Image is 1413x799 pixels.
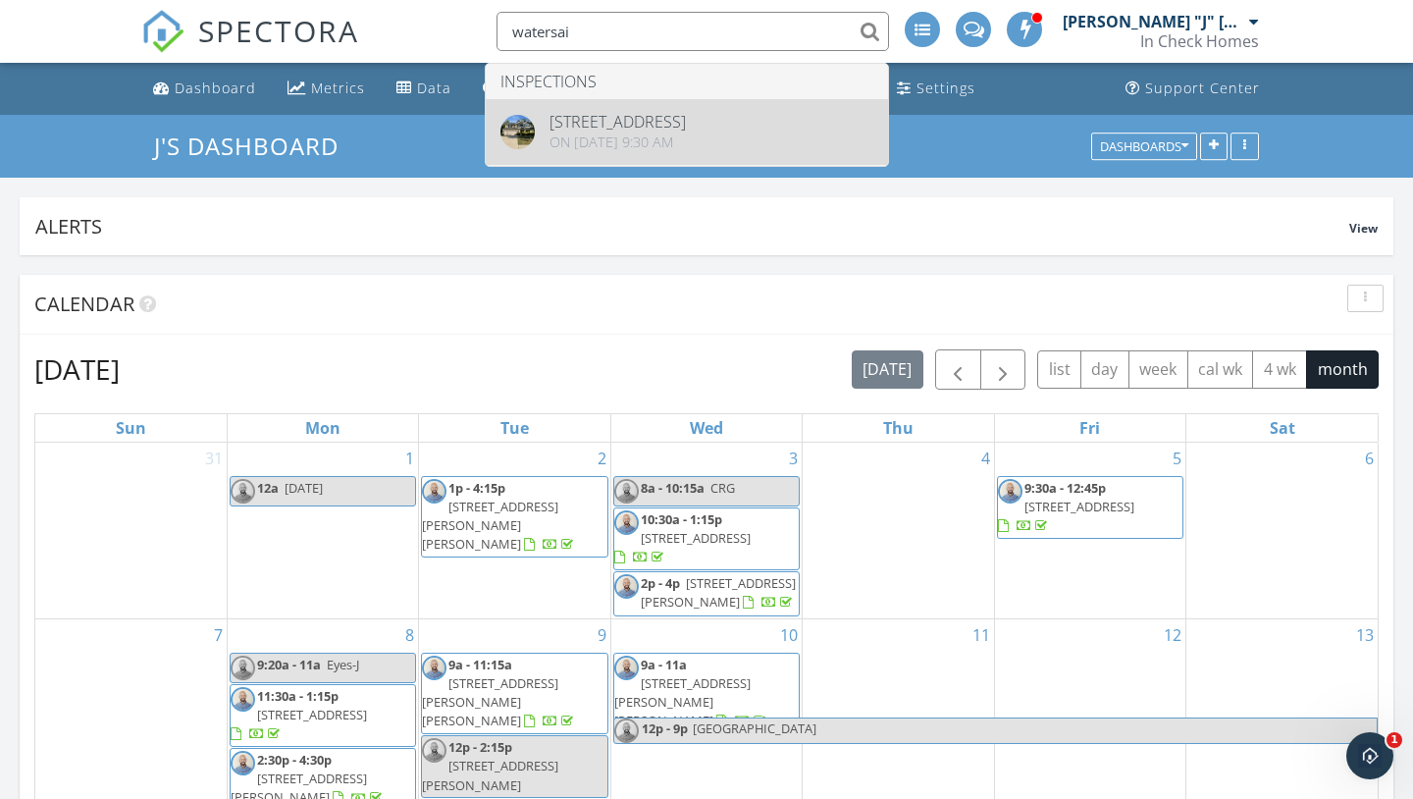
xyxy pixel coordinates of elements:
td: Go to August 31, 2025 [35,443,227,618]
a: Thursday [879,414,917,442]
span: [STREET_ADDRESS][PERSON_NAME] [641,574,796,611]
span: [STREET_ADDRESS] [257,706,367,723]
span: 1 [1387,732,1402,748]
span: [STREET_ADDRESS][PERSON_NAME][PERSON_NAME] [614,674,751,729]
img: 2017_headshotjbni.jpg [231,687,255,712]
input: Search everything... [497,12,889,51]
a: Saturday [1266,414,1299,442]
span: 10:30a - 1:15p [641,510,722,528]
li: Inspections [486,64,888,99]
img: 2017_headshotjbni.jpg [231,751,255,775]
span: 12p - 9p [641,719,689,743]
div: Dashboards [1100,139,1188,153]
div: Alerts [35,213,1349,240]
a: 1p - 4:15p [STREET_ADDRESS][PERSON_NAME][PERSON_NAME] [422,479,577,554]
a: [STREET_ADDRESS] On [DATE] 9:30 am [486,99,888,165]
div: On [DATE] 9:30 am [549,134,686,150]
a: 9a - 11:15a [STREET_ADDRESS][PERSON_NAME][PERSON_NAME] [422,656,577,730]
a: Go to September 13, 2025 [1352,619,1378,651]
span: [STREET_ADDRESS] [641,529,751,547]
span: 8a - 10:15a [641,479,705,497]
button: day [1080,350,1129,389]
a: 10:30a - 1:15p [STREET_ADDRESS] [613,507,800,571]
div: Data [417,79,451,97]
a: 11:30a - 1:15p [STREET_ADDRESS] [230,684,416,748]
a: Friday [1075,414,1104,442]
a: Go to September 3, 2025 [785,443,802,474]
iframe: Intercom live chat [1346,732,1393,779]
a: 2p - 4p [STREET_ADDRESS][PERSON_NAME] [613,571,800,615]
img: 2017_headshotjbni.jpg [422,738,446,763]
span: SPECTORA [198,10,359,51]
span: [STREET_ADDRESS][PERSON_NAME][PERSON_NAME] [422,674,558,729]
span: 11:30a - 1:15p [257,687,339,705]
a: 1p - 4:15p [STREET_ADDRESS][PERSON_NAME][PERSON_NAME] [421,476,607,559]
a: Settings [889,71,983,107]
a: Data [389,71,459,107]
span: Eyes-J [327,656,359,673]
a: 9a - 11a [STREET_ADDRESS][PERSON_NAME][PERSON_NAME] [613,653,800,735]
a: 2p - 4p [STREET_ADDRESS][PERSON_NAME] [641,574,796,611]
div: Settings [916,79,975,97]
img: 2017_headshotjbni.jpg [231,656,255,680]
img: 2017_headshotjbni.jpg [422,656,446,680]
td: Go to September 4, 2025 [803,443,994,618]
td: Go to September 1, 2025 [227,443,418,618]
a: Go to September 11, 2025 [968,619,994,651]
button: list [1037,350,1081,389]
a: Monday [301,414,344,442]
span: 9:20a - 11a [257,656,321,673]
img: 2017_headshotjbni.jpg [614,656,639,680]
img: The Best Home Inspection Software - Spectora [141,10,184,53]
a: Go to September 12, 2025 [1160,619,1185,651]
a: J's Dashboard [154,130,355,162]
a: Go to September 10, 2025 [776,619,802,651]
a: 9a - 11:15a [STREET_ADDRESS][PERSON_NAME][PERSON_NAME] [421,653,607,735]
span: 2p - 4p [641,574,680,592]
td: Go to September 2, 2025 [419,443,610,618]
span: [GEOGRAPHIC_DATA] [693,719,816,737]
a: Go to September 9, 2025 [594,619,610,651]
a: SPECTORA [141,27,359,68]
div: Metrics [311,79,365,97]
a: Go to August 31, 2025 [201,443,227,474]
span: [STREET_ADDRESS] [1024,498,1134,515]
div: [PERSON_NAME] "J" [PERSON_NAME] [1063,12,1244,31]
img: 2017_headshotjbni.jpg [614,479,639,504]
a: 9a - 11a [STREET_ADDRESS][PERSON_NAME][PERSON_NAME] [614,656,769,730]
span: [STREET_ADDRESS][PERSON_NAME] [422,757,558,793]
a: 9:30a - 12:45p [STREET_ADDRESS] [998,479,1134,534]
img: 2017_headshotjbni.jpg [614,510,639,535]
span: 12p - 2:15p [448,738,512,756]
button: week [1128,350,1188,389]
button: Previous month [935,349,981,390]
a: Go to September 2, 2025 [594,443,610,474]
a: 11:30a - 1:15p [STREET_ADDRESS] [231,687,367,742]
button: [DATE] [852,350,923,389]
img: 2017_headshotjbni.jpg [998,479,1022,504]
img: 9492583%2Fcover_photos%2FoV9e8mxLXN2aNhMd5FEb%2Foriginal.jpeg [500,115,535,149]
a: Metrics [280,71,373,107]
a: Support Center [1118,71,1268,107]
span: 9a - 11a [641,656,687,673]
div: [STREET_ADDRESS] [549,114,686,130]
span: 1p - 4:15p [448,479,505,497]
td: Go to September 6, 2025 [1186,443,1378,618]
img: 2017_headshotjbni.jpg [231,479,255,504]
h2: [DATE] [34,349,120,389]
span: Calendar [34,291,134,317]
button: cal wk [1187,350,1254,389]
span: View [1349,220,1378,237]
button: month [1306,350,1379,389]
span: 9a - 11:15a [448,656,512,673]
a: 10:30a - 1:15p [STREET_ADDRESS] [614,510,751,565]
div: In Check Homes [1140,31,1259,51]
a: Go to September 6, 2025 [1361,443,1378,474]
div: Support Center [1145,79,1260,97]
span: 2:30p - 4:30p [257,751,332,769]
img: 2017_headshotjbni.jpg [422,479,446,504]
button: Next month [980,349,1026,390]
a: Tuesday [497,414,533,442]
div: Dashboard [175,79,256,97]
a: Go to September 1, 2025 [401,443,418,474]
